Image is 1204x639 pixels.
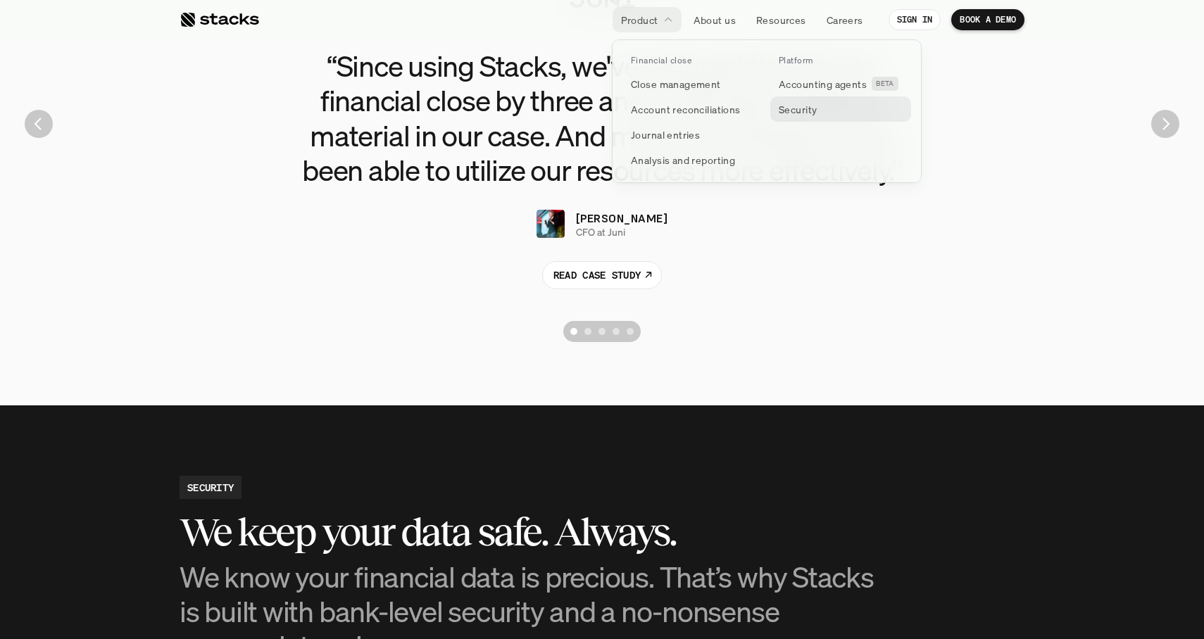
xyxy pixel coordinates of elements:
a: Account reconciliations [622,96,763,122]
button: Next [1151,110,1179,138]
a: SIGN IN [889,9,941,30]
p: Account reconciliations [631,102,741,117]
a: Resources [748,7,815,32]
a: Careers [818,7,872,32]
p: BOOK A DEMO [960,15,1016,25]
button: Scroll to page 4 [609,321,623,342]
a: Accounting agentsBETA [770,71,911,96]
a: Close management [622,71,763,96]
button: Scroll to page 1 [563,321,581,342]
p: CFO at Juni [576,227,625,239]
a: Journal entries [622,122,763,147]
p: Accounting agents [779,77,867,91]
p: READ CASE STUDY [553,267,641,282]
p: Careers [827,13,863,27]
img: Next Arrow [1151,110,1179,138]
p: Resources [756,13,806,27]
a: Security [770,96,911,122]
p: Platform [779,56,813,65]
p: Product [621,13,658,27]
a: Analysis and reporting [622,147,763,172]
h2: BETA [876,80,894,88]
p: SIGN IN [897,15,933,25]
button: Scroll to page 5 [623,321,641,342]
h3: “Since using Stacks, we've reduced the time to financial close by three and a half days, which is... [285,49,919,187]
a: Privacy Policy [166,326,228,336]
a: BOOK A DEMO [951,9,1024,30]
p: Close management [631,77,721,91]
p: Analysis and reporting [631,153,735,167]
h2: SECURITY [187,480,234,495]
h3: We keep your data safe. Always. [180,510,884,554]
p: [PERSON_NAME] [576,210,667,227]
p: Journal entries [631,127,700,142]
button: Previous [25,110,53,138]
p: Security [779,102,817,117]
button: Scroll to page 2 [581,321,595,342]
button: Scroll to page 3 [595,321,609,342]
p: About us [694,13,736,27]
img: Back Arrow [25,110,53,138]
a: About us [685,7,744,32]
p: Financial close [631,56,691,65]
